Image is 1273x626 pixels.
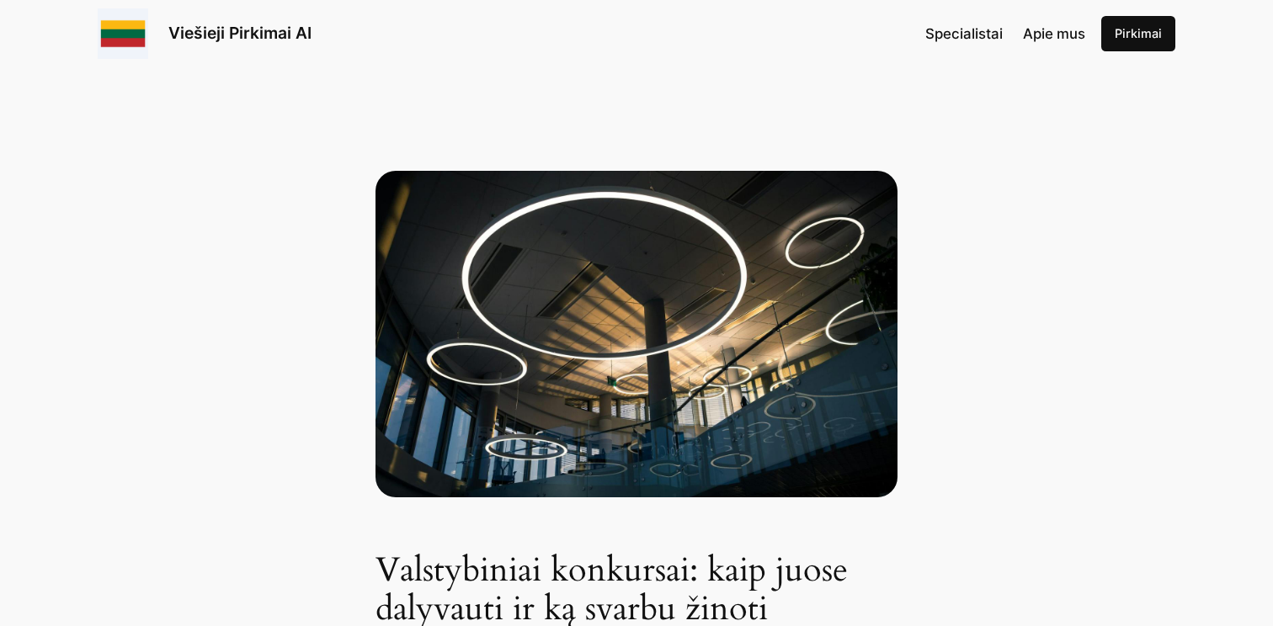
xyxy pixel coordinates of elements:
a: Apie mus [1023,23,1085,45]
a: Specialistai [925,23,1003,45]
img: Viešieji pirkimai logo [98,8,148,59]
a: Viešieji Pirkimai AI [168,23,312,43]
span: Apie mus [1023,25,1085,42]
nav: Navigation [925,23,1085,45]
: round shaped lamps in a living room [376,171,897,497]
span: Specialistai [925,25,1003,42]
a: Pirkimai [1101,16,1175,51]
